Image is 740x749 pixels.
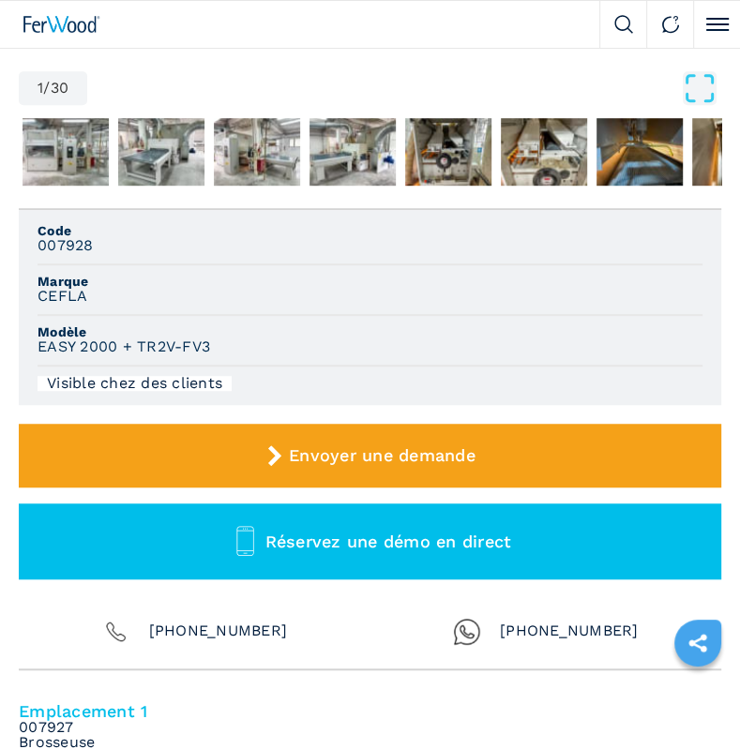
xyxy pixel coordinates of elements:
iframe: Chat [660,665,726,735]
span: Code [38,224,702,237]
h3: CEFLA [38,288,87,305]
h3: EASY 2000 + TR2V-FV3 [38,338,210,355]
h4: Emplacement 1 [19,703,721,720]
span: 1 [38,81,43,96]
nav: Thumbnail Navigation [19,114,721,189]
button: Go to Slide 2 [19,114,113,189]
button: Open Fullscreen [92,71,717,105]
div: Visible chez des clients [38,376,232,391]
span: Marque [38,275,702,288]
button: Go to Slide 6 [401,114,495,189]
img: Contact us [661,15,680,34]
button: Réservez une démo en direct [19,503,721,579]
img: 35653f5da51822c80fda1512e3b892c1 [118,118,204,186]
h3: 007928 [38,237,94,254]
button: Go to Slide 3 [114,114,208,189]
button: Go to Slide 7 [497,114,591,189]
span: 30 [51,81,69,96]
button: Go to Slide 5 [306,114,400,189]
img: 841e188dac488550d6905b9a1c712a52 [405,118,491,186]
button: Go to Slide 4 [210,114,304,189]
img: d4a9f3f76b2efd7573b24199f08d7258 [310,118,396,186]
img: Whatsapp [453,618,481,646]
img: Ferwood [23,16,100,33]
button: Envoyer une demande [19,424,721,487]
a: sharethis [674,620,721,667]
span: / [43,81,50,96]
img: Phone [102,618,130,646]
img: Search [614,15,633,34]
span: Réservez une démo en direct [264,532,511,551]
button: Click to toggle menu [693,1,740,48]
img: deac75c3433ea455a997e8e1ff19ba82 [214,118,300,186]
span: [PHONE_NUMBER] [149,618,288,646]
span: Envoyer une demande [289,445,476,465]
span: Modèle [38,325,702,338]
img: 3982557b8937d73a1d875ca183441404 [23,118,109,186]
img: b618d219d89d1235203434623d4d3592 [501,118,587,186]
span: [PHONE_NUMBER] [500,618,639,646]
button: Go to Slide 8 [593,114,687,189]
img: c0ec9be54bba41647b3ca1d01b213d94 [597,118,683,186]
